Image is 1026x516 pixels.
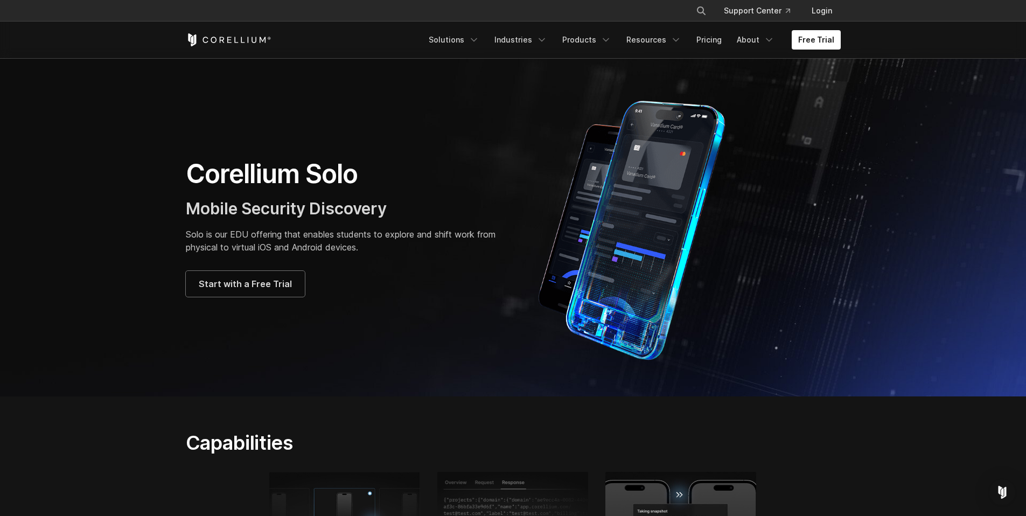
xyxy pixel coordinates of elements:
h1: Corellium Solo [186,158,502,190]
a: Free Trial [792,30,841,50]
a: Products [556,30,618,50]
a: Solutions [422,30,486,50]
h2: Capabilities [186,431,615,455]
button: Search [692,1,711,20]
a: Corellium Home [186,33,271,46]
a: Login [803,1,841,20]
a: Industries [488,30,554,50]
a: About [730,30,781,50]
a: Support Center [715,1,799,20]
p: Solo is our EDU offering that enables students to explore and shift work from physical to virtual... [186,228,502,254]
span: Start with a Free Trial [199,277,292,290]
a: Resources [620,30,688,50]
a: Pricing [690,30,728,50]
img: Corellium Solo for mobile app security solutions [524,93,756,362]
div: Navigation Menu [683,1,841,20]
div: Navigation Menu [422,30,841,50]
a: Start with a Free Trial [186,271,305,297]
span: Mobile Security Discovery [186,199,387,218]
div: Open Intercom Messenger [989,479,1015,505]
